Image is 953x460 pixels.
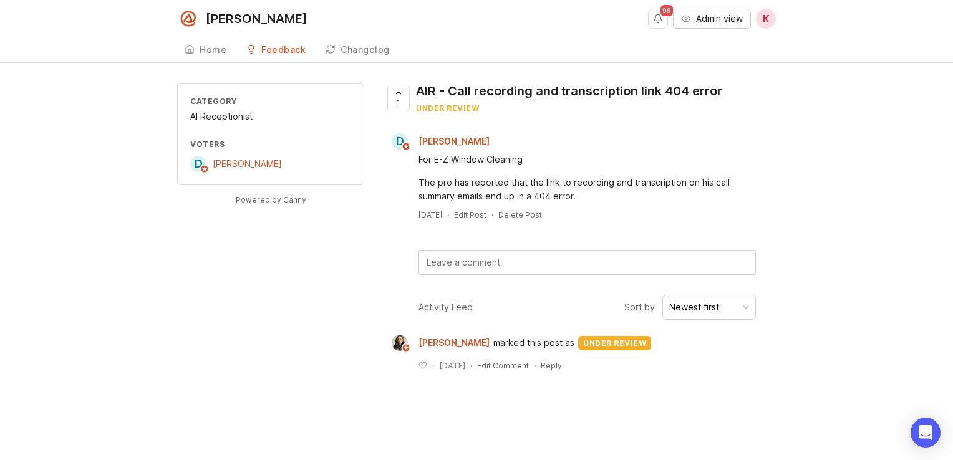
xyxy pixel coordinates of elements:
[318,37,397,63] a: Changelog
[387,85,410,112] button: 1
[177,37,234,63] a: Home
[439,361,465,370] time: [DATE]
[470,360,472,371] div: ·
[763,11,770,26] span: K
[190,156,206,172] div: D
[418,336,490,350] span: [PERSON_NAME]
[669,300,719,314] div: Newest first
[190,139,351,150] div: Voters
[206,12,307,25] div: [PERSON_NAME]
[432,360,434,371] div: ·
[418,153,756,166] div: For E-Z Window Cleaning
[190,96,351,107] div: Category
[392,335,408,351] img: Ysabelle Eugenio
[447,209,449,220] div: ·
[418,300,473,314] div: Activity Feed
[190,156,282,172] a: D[PERSON_NAME]
[402,343,411,353] img: member badge
[397,97,400,108] span: 1
[384,335,493,351] a: Ysabelle Eugenio[PERSON_NAME]
[491,209,493,220] div: ·
[418,136,490,146] span: [PERSON_NAME]
[418,176,756,203] div: The pro has reported that the link to recording and transcription on his call summary emails end ...
[660,5,673,16] span: 99
[177,7,200,30] img: Smith.ai logo
[498,209,542,220] div: Delete Post
[261,46,306,54] div: Feedback
[493,336,574,350] span: marked this post as
[416,103,722,113] div: under review
[477,360,529,371] div: Edit Comment
[392,133,408,150] div: D
[200,165,210,174] img: member badge
[384,133,500,150] a: D[PERSON_NAME]
[200,46,226,54] div: Home
[239,37,313,63] a: Feedback
[911,418,941,448] div: Open Intercom Messenger
[534,360,536,371] div: ·
[234,193,308,207] a: Powered by Canny
[696,12,743,25] span: Admin view
[418,209,442,220] a: [DATE]
[756,9,776,29] button: K
[648,9,668,29] button: Notifications
[624,300,655,314] span: Sort by
[454,209,486,220] div: Edit Post
[190,110,351,123] div: AI Receptionist
[341,46,390,54] div: Changelog
[213,158,282,169] span: [PERSON_NAME]
[578,336,651,350] div: under review
[402,142,411,151] img: member badge
[541,360,562,371] div: Reply
[416,82,722,100] div: AIR - Call recording and transcription link 404 error
[673,9,751,29] button: Admin view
